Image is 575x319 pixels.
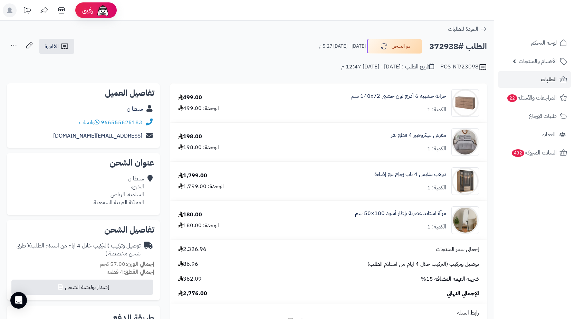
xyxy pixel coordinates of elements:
div: 180.00 [178,211,202,219]
span: العودة للطلبات [448,25,478,33]
button: تم الشحن [367,39,422,54]
img: 1752058398-1(9)-90x90.jpg [452,89,479,117]
a: [EMAIL_ADDRESS][DOMAIN_NAME] [53,132,142,140]
span: 2,326.96 [178,245,207,253]
img: ai-face.png [96,3,110,17]
div: سلطا ن الخرج، السلميه، الرياض المملكة العربية السعودية [94,175,144,206]
div: الوحدة: 198.00 [178,143,219,151]
button: إصدار بوليصة الشحن [11,280,153,295]
div: الكمية: 1 [427,223,446,231]
span: 2,776.00 [178,290,207,298]
span: 432 [512,149,524,157]
h2: عنوان الشحن [12,159,154,167]
span: الطلبات [541,75,557,84]
span: طلبات الإرجاع [529,111,557,121]
span: ضريبة القيمة المضافة 15% [421,275,479,283]
div: رابط السلة [173,309,484,317]
div: الوحدة: 499.00 [178,104,219,112]
a: الطلبات [498,71,571,88]
h2: تفاصيل الشحن [12,226,154,234]
h2: الطلب #372938 [429,39,487,54]
a: مفرش ميكروفيبر 4 قطع نفر [391,131,446,139]
img: 1742132386-110103010021.1-90x90.jpg [452,167,479,195]
div: تاريخ الطلب : [DATE] - [DATE] 12:47 م [341,63,434,71]
a: مرآة استاند عصرية بإطار أسود 180×50 سم [355,209,446,217]
strong: إجمالي القطع: [123,268,154,276]
div: 1,799.00 [178,172,207,180]
span: 362.09 [178,275,202,283]
span: ( طرق شحن مخصصة ) [17,242,141,258]
a: خزانة خشبية 6 أدرج لون خشبي 140x72 سم [351,92,446,100]
a: العملاء [498,126,571,143]
span: الإجمالي النهائي [447,290,479,298]
div: الكمية: 1 [427,145,446,153]
div: 198.00 [178,133,202,141]
div: الوحدة: 180.00 [178,222,219,229]
div: Open Intercom Messenger [10,292,27,309]
a: الفاتورة [39,39,74,54]
span: رفيق [82,6,93,15]
small: 4 قطعة [107,268,154,276]
a: تحديثات المنصة [18,3,36,19]
a: طلبات الإرجاع [498,108,571,124]
a: دولاب ملابس 4 باب زجاج مع إضاءة [374,170,446,178]
a: لوحة التحكم [498,35,571,51]
span: لوحة التحكم [531,38,557,48]
div: POS-NT/23098 [440,63,487,71]
a: سلطا ن [127,105,143,113]
a: 966555625183 [101,118,142,126]
span: إجمالي سعر المنتجات [436,245,479,253]
div: الكمية: 1 [427,184,446,192]
span: 86.96 [178,260,198,268]
span: الفاتورة [45,42,59,50]
span: 22 [507,94,517,102]
span: المراجعات والأسئلة [507,93,557,103]
img: 1753865142-1-90x90.jpg [452,206,479,234]
div: 499.00 [178,94,202,102]
strong: إجمالي الوزن: [125,260,154,268]
h2: تفاصيل العميل [12,89,154,97]
a: واتساب [79,118,99,126]
span: السلات المتروكة [511,148,557,158]
div: الوحدة: 1,799.00 [178,182,224,190]
div: توصيل وتركيب (التركيب خلال 4 ايام من استلام الطلب) [12,242,141,258]
a: المراجعات والأسئلة22 [498,90,571,106]
img: 1735974054-110201010754-90x90.jpg [452,128,479,156]
div: الكمية: 1 [427,106,446,114]
a: السلات المتروكة432 [498,144,571,161]
small: 57.00 كجم [100,260,154,268]
a: العودة للطلبات [448,25,487,33]
span: الأقسام والمنتجات [519,56,557,66]
span: العملاء [542,130,556,139]
span: توصيل وتركيب (التركيب خلال 4 ايام من استلام الطلب) [367,260,479,268]
small: [DATE] - [DATE] 5:27 م [319,43,366,50]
